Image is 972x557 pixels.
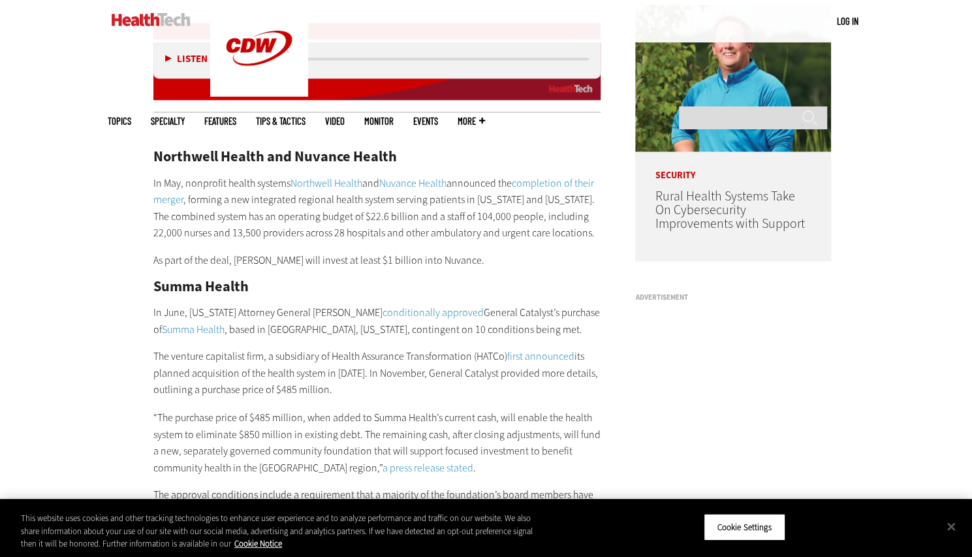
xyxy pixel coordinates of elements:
[204,116,236,126] a: Features
[153,486,601,552] p: The approval conditions include a requirement that a majority of the foundation’s board members h...
[635,151,831,180] p: Security
[937,512,965,541] button: Close
[153,252,601,269] p: As part of the deal, [PERSON_NAME] will invest at least $1 billion into Nuvance.
[507,349,574,363] a: first announced
[635,307,831,470] iframe: advertisement
[234,538,282,549] a: More information about your privacy
[379,176,447,190] a: Nuvance Health
[153,409,601,475] p: “The purchase price of $485 million, when added to Summa Health’s current cash, will enable the h...
[290,176,362,190] a: Northwell Health
[383,460,473,474] a: a press release stated
[635,294,831,301] h3: Advertisement
[704,513,785,541] button: Cookie Settings
[153,279,601,294] h2: Summa Health
[383,306,484,319] a: conditionally approved
[210,86,308,100] a: CDW
[153,150,601,164] h2: Northwell Health and Nuvance Health
[153,348,601,398] p: The venture capitalist firm, a subsidiary of Health Assurance Transformation (HATCo) its planned ...
[364,116,394,126] a: MonITor
[112,13,191,26] img: Home
[162,323,225,336] a: Summa Health
[153,175,601,242] p: In May, nonprofit health systems and announced the , forming a new integrated regional health sys...
[256,116,306,126] a: Tips & Tactics
[108,116,131,126] span: Topics
[21,512,535,550] div: This website uses cookies and other tracking technologies to enhance user experience and to analy...
[458,116,485,126] span: More
[413,116,438,126] a: Events
[151,116,185,126] span: Specialty
[153,304,601,338] p: In June, [US_STATE] Attorney General [PERSON_NAME] General Catalyst’s purchase of , based in [GEO...
[325,116,345,126] a: Video
[153,176,594,207] a: completion of their merger
[837,14,858,28] div: User menu
[837,15,858,27] a: Log in
[655,187,804,232] a: Rural Health Systems Take On Cybersecurity Improvements with Support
